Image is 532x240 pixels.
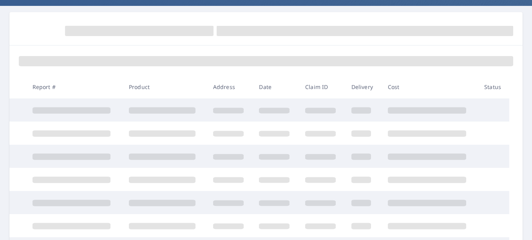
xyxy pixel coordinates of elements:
[382,75,478,98] th: Cost
[345,75,382,98] th: Delivery
[299,75,345,98] th: Claim ID
[123,75,207,98] th: Product
[478,75,509,98] th: Status
[26,75,123,98] th: Report #
[207,75,253,98] th: Address
[253,75,299,98] th: Date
